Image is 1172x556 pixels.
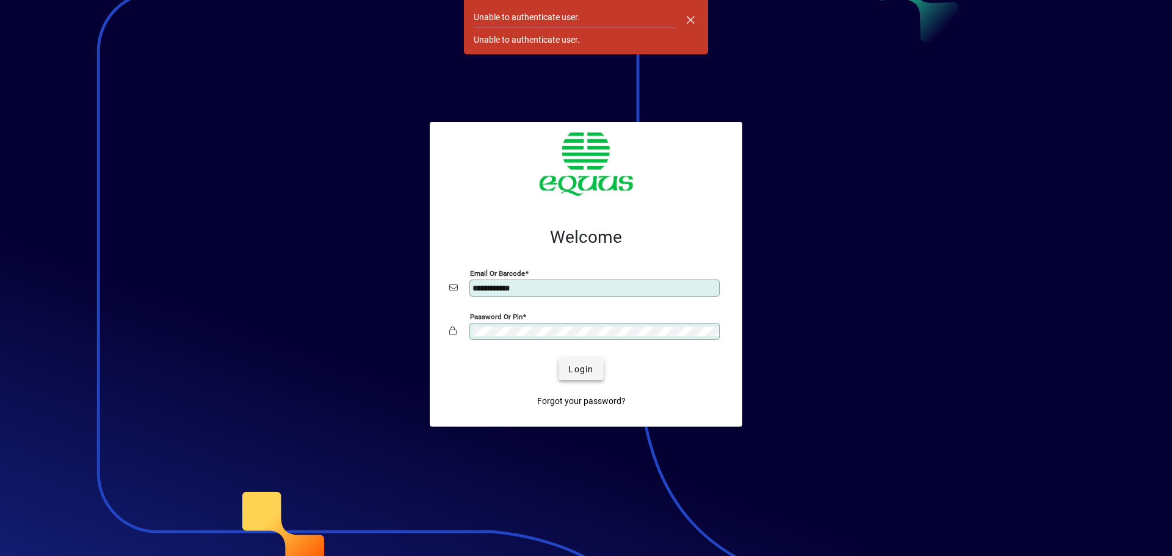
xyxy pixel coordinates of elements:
[470,269,525,278] mat-label: Email or Barcode
[474,11,580,24] div: Unable to authenticate user.
[474,34,580,46] div: Unable to authenticate user.
[559,358,603,380] button: Login
[676,5,705,34] button: Dismiss
[470,312,523,321] mat-label: Password or Pin
[449,227,723,248] h2: Welcome
[568,363,593,376] span: Login
[537,395,626,408] span: Forgot your password?
[532,390,631,412] a: Forgot your password?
